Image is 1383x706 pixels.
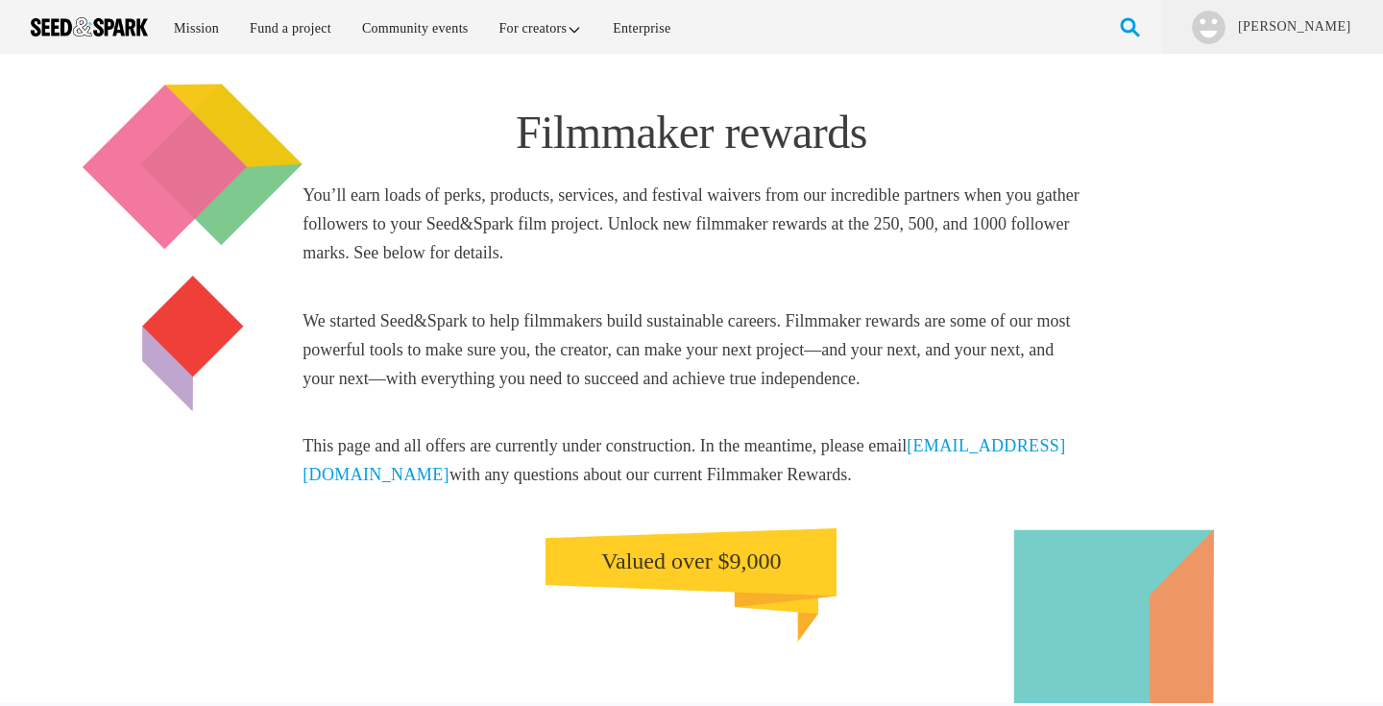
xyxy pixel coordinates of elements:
[303,104,1080,161] h1: Filmmaker rewards
[349,8,482,49] a: Community events
[303,181,1080,267] h5: You’ll earn loads of perks, products, services, and festival waivers from our incredible partners...
[82,83,303,412] img: boxes.png
[599,8,684,49] a: Enterprise
[1236,17,1352,37] a: [PERSON_NAME]
[303,431,1080,489] h5: This page and all offers are currently under construction. In the meantime, please email with any...
[303,306,1080,393] h5: We started Seed&Spark to help filmmakers build sustainable careers. Filmmaker rewards are some of...
[236,8,345,49] a: Fund a project
[601,548,781,573] span: Valued over $9,000
[486,8,596,49] a: For creators
[160,8,232,49] a: Mission
[1192,11,1225,44] img: user.png
[31,17,148,37] img: Seed amp; Spark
